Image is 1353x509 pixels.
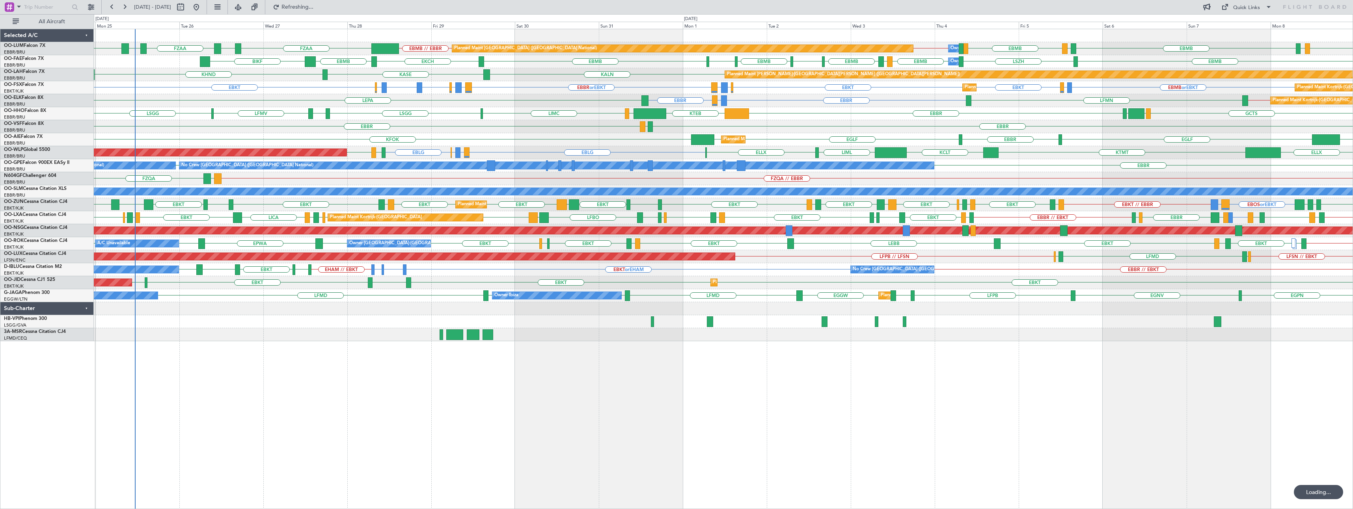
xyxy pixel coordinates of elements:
[767,22,851,29] div: Tue 2
[4,225,67,230] a: OO-NSGCessna Citation CJ4
[4,329,66,334] a: 3A-MSRCessna Citation CJ4
[4,186,67,191] a: OO-SLMCessna Citation XLS
[4,56,22,61] span: OO-FAE
[494,290,518,301] div: Owner Ibiza
[4,95,22,100] span: OO-ELK
[4,121,44,126] a: OO-VSFFalcon 8X
[4,114,25,120] a: EBBR/BRU
[179,22,263,29] div: Tue 26
[4,140,25,146] a: EBBR/BRU
[4,277,55,282] a: OO-JIDCessna CJ1 525
[1233,4,1260,12] div: Quick Links
[24,1,69,13] input: Trip Number
[181,160,313,171] div: No Crew [GEOGRAPHIC_DATA] ([GEOGRAPHIC_DATA] National)
[20,19,83,24] span: All Aircraft
[4,290,22,295] span: G-JAGA
[95,22,179,29] div: Mon 25
[4,95,43,100] a: OO-ELKFalcon 8X
[4,69,45,74] a: OO-LAHFalcon 7X
[4,186,23,191] span: OO-SLM
[4,69,23,74] span: OO-LAH
[851,22,935,29] div: Wed 3
[515,22,599,29] div: Sat 30
[4,147,50,152] a: OO-WLPGlobal 5500
[965,82,1057,93] div: Planned Maint Kortrijk-[GEOGRAPHIC_DATA]
[330,212,422,223] div: Planned Maint Kortrijk-[GEOGRAPHIC_DATA]
[4,82,44,87] a: OO-FSXFalcon 7X
[4,283,24,289] a: EBKT/KJK
[4,134,43,139] a: OO-AIEFalcon 7X
[599,22,683,29] div: Sun 31
[4,108,46,113] a: OO-HHOFalcon 8X
[4,257,26,263] a: LFSN/ENC
[269,1,317,13] button: Refreshing...
[4,264,19,269] span: D-IBLU
[4,88,24,94] a: EBKT/KJK
[4,75,25,81] a: EBBR/BRU
[4,244,24,250] a: EBKT/KJK
[4,134,21,139] span: OO-AIE
[1294,485,1343,499] div: Loading...
[4,251,22,256] span: OO-LUX
[4,49,25,55] a: EBBR/BRU
[454,43,597,54] div: Planned Maint [GEOGRAPHIC_DATA] ([GEOGRAPHIC_DATA] National)
[349,238,456,249] div: Owner [GEOGRAPHIC_DATA]-[GEOGRAPHIC_DATA]
[431,22,515,29] div: Fri 29
[723,134,848,145] div: Planned Maint [GEOGRAPHIC_DATA] ([GEOGRAPHIC_DATA])
[4,322,26,328] a: LSGG/GVA
[4,251,66,256] a: OO-LUXCessna Citation CJ4
[1103,22,1187,29] div: Sat 6
[97,238,130,249] div: A/C Unavailable
[4,82,22,87] span: OO-FSX
[684,16,697,22] div: [DATE]
[935,22,1019,29] div: Thu 4
[727,69,960,80] div: Planned Maint [PERSON_NAME]-[GEOGRAPHIC_DATA][PERSON_NAME] ([GEOGRAPHIC_DATA][PERSON_NAME])
[281,4,314,10] span: Refreshing...
[4,166,25,172] a: EBBR/BRU
[347,22,431,29] div: Thu 28
[1187,22,1271,29] div: Sun 7
[4,121,22,126] span: OO-VSF
[4,153,25,159] a: EBBR/BRU
[4,160,69,165] a: OO-GPEFalcon 900EX EASy II
[4,192,25,198] a: EBBR/BRU
[683,22,767,29] div: Mon 1
[9,15,86,28] button: All Aircraft
[4,212,22,217] span: OO-LXA
[4,205,24,211] a: EBKT/KJK
[4,316,19,321] span: HB-VPI
[4,335,27,341] a: LFMD/CEQ
[4,160,22,165] span: OO-GPE
[4,218,24,224] a: EBKT/KJK
[4,108,24,113] span: OO-HHO
[713,277,805,288] div: Planned Maint Kortrijk-[GEOGRAPHIC_DATA]
[4,212,66,217] a: OO-LXACessna Citation CJ4
[4,173,56,178] a: N604GFChallenger 604
[4,316,47,321] a: HB-VPIPhenom 300
[853,264,985,275] div: No Crew [GEOGRAPHIC_DATA] ([GEOGRAPHIC_DATA] National)
[4,238,67,243] a: OO-ROKCessna Citation CJ4
[4,147,23,152] span: OO-WLP
[4,199,24,204] span: OO-ZUN
[95,16,109,22] div: [DATE]
[4,101,25,107] a: EBBR/BRU
[4,127,25,133] a: EBBR/BRU
[4,43,24,48] span: OO-LUM
[4,231,24,237] a: EBKT/KJK
[4,56,44,61] a: OO-FAEFalcon 7X
[950,56,1004,67] div: Owner Melsbroek Air Base
[4,296,28,302] a: EGGW/LTN
[4,270,24,276] a: EBKT/KJK
[881,290,1005,301] div: Planned Maint [GEOGRAPHIC_DATA] ([GEOGRAPHIC_DATA])
[4,238,24,243] span: OO-ROK
[4,179,25,185] a: EBBR/BRU
[4,225,24,230] span: OO-NSG
[4,329,22,334] span: 3A-MSR
[4,277,20,282] span: OO-JID
[4,43,45,48] a: OO-LUMFalcon 7X
[4,264,62,269] a: D-IBLUCessna Citation M2
[4,173,22,178] span: N604GF
[458,199,550,210] div: Planned Maint Kortrijk-[GEOGRAPHIC_DATA]
[1217,1,1276,13] button: Quick Links
[134,4,171,11] span: [DATE] - [DATE]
